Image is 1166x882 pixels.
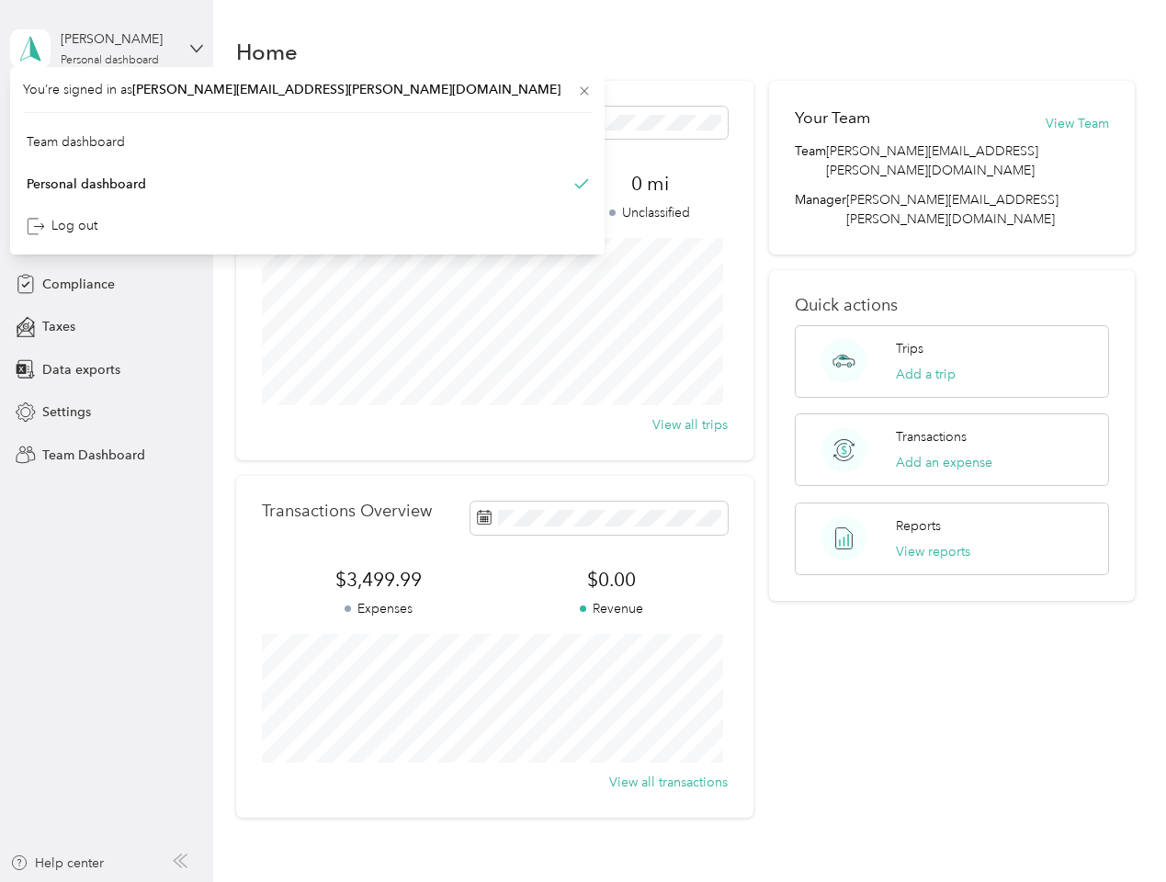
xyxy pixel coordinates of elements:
button: Help center [10,854,104,873]
p: Transactions Overview [262,502,432,521]
div: [PERSON_NAME] [61,29,175,49]
span: Manager [795,190,846,229]
span: Taxes [42,317,75,336]
span: $0.00 [494,567,728,593]
p: Trips [896,339,923,358]
button: View Team [1046,114,1109,133]
span: You’re signed in as [23,80,592,99]
p: Unclassified [572,203,728,222]
span: Settings [42,402,91,422]
span: [PERSON_NAME][EMAIL_ADDRESS][PERSON_NAME][DOMAIN_NAME] [826,141,1108,180]
span: [PERSON_NAME][EMAIL_ADDRESS][PERSON_NAME][DOMAIN_NAME] [132,82,560,97]
div: Personal dashboard [27,174,146,193]
h1: Home [236,42,298,62]
span: Compliance [42,275,115,294]
span: $3,499.99 [262,567,495,593]
p: Reports [896,516,941,536]
button: View all transactions [609,773,728,792]
p: Transactions [896,427,967,447]
p: Revenue [494,599,728,618]
p: Quick actions [795,296,1108,315]
button: View all trips [652,415,728,435]
button: View reports [896,542,970,561]
div: Personal dashboard [61,55,159,66]
span: Team [795,141,826,180]
p: Expenses [262,599,495,618]
h2: Your Team [795,107,870,130]
span: Data exports [42,360,120,379]
button: Add a trip [896,365,956,384]
button: Add an expense [896,453,992,472]
span: Team Dashboard [42,446,145,465]
div: Log out [27,216,97,235]
div: Team dashboard [27,132,125,152]
span: 0 mi [572,171,728,197]
span: [PERSON_NAME][EMAIL_ADDRESS][PERSON_NAME][DOMAIN_NAME] [846,192,1058,227]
